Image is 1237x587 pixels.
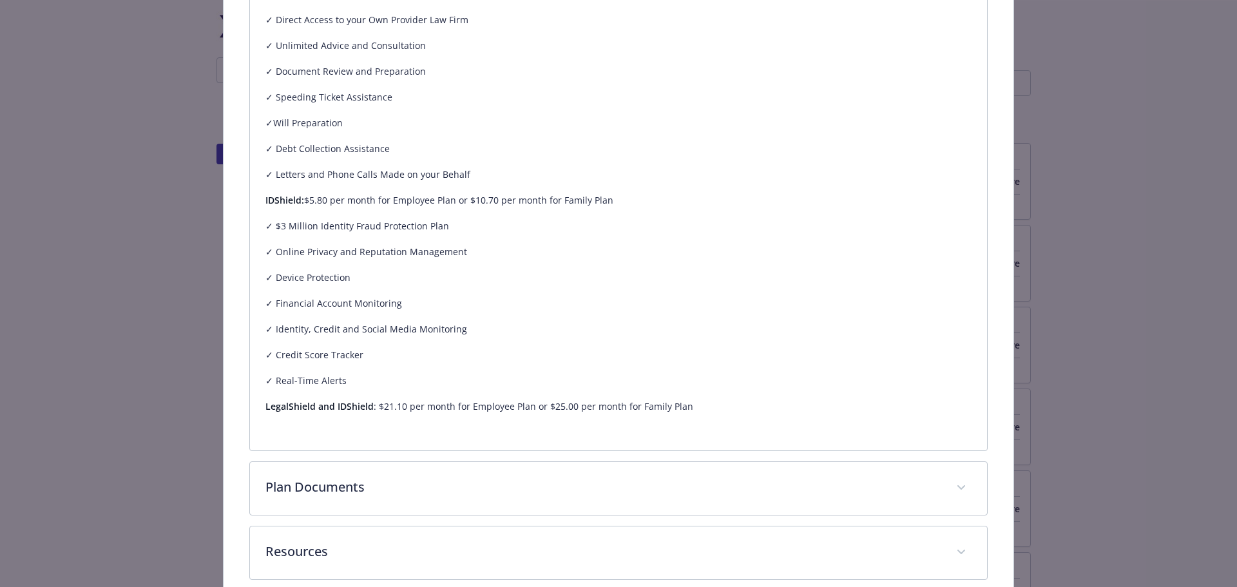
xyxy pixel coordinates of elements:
[265,322,972,337] p: ✓ Identity, Credit and Social Media Monitoring
[265,244,972,260] p: ✓ Online Privacy and Reputation Management
[265,296,972,311] p: ✓ Financial Account Monitoring
[265,12,972,28] p: ✓ Direct Access to your Own Provider Law Firm
[265,400,374,412] strong: LegalShield and IDShield
[265,193,972,208] p: $5.80 per month for Employee Plan or $10.70 per month for Family Plan
[265,167,972,182] p: ✓ Letters and Phone Calls Made on your Behalf
[265,64,972,79] p: ✓ Document Review and Preparation
[265,399,972,414] p: : $21.10 per month for Employee Plan or $25.00 per month for Family Plan
[265,373,972,389] p: ✓ Real-Time Alerts
[265,542,941,561] p: Resources
[265,38,972,53] p: ✓ Unlimited Advice and Consultation
[265,218,972,234] p: ✓ $3 Million Identity Fraud Protection Plan
[265,270,972,285] p: ✓ Device Protection
[265,115,972,131] p: ✓Will Preparation
[250,526,988,579] div: Resources
[265,194,304,206] strong: IDShield:
[265,141,972,157] p: ✓ Debt Collection Assistance
[265,90,972,105] p: ✓ Speeding Ticket Assistance
[265,477,941,497] p: Plan Documents
[265,347,972,363] p: ✓ Credit Score Tracker
[250,462,988,515] div: Plan Documents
